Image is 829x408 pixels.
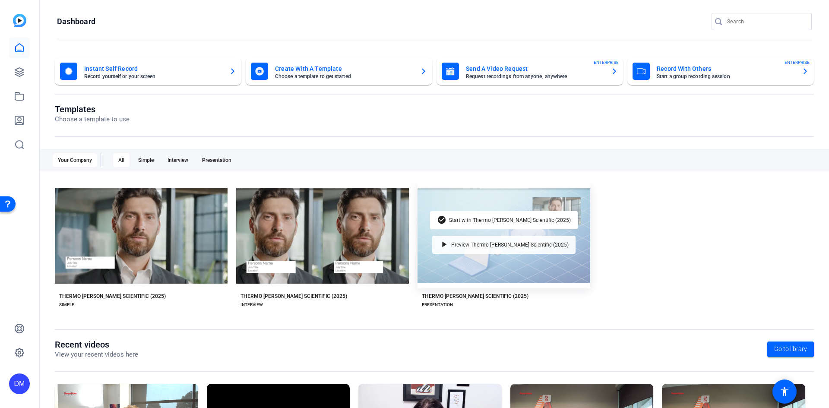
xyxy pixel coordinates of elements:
h1: Recent videos [55,339,138,350]
mat-card-title: Instant Self Record [84,63,222,74]
div: Simple [133,153,159,167]
span: Preview Thermo [PERSON_NAME] Scientific (2025) [451,242,569,247]
div: THERMO [PERSON_NAME] SCIENTIFIC (2025) [240,293,347,300]
div: Your Company [53,153,97,167]
div: DM [9,373,30,394]
mat-icon: accessibility [779,386,790,397]
span: Start with Thermo [PERSON_NAME] Scientific (2025) [449,218,571,223]
mat-card-title: Create With A Template [275,63,413,74]
div: PRESENTATION [422,301,453,308]
h1: Dashboard [57,16,95,27]
div: THERMO [PERSON_NAME] SCIENTIFIC (2025) [422,293,528,300]
div: THERMO [PERSON_NAME] SCIENTIFIC (2025) [59,293,166,300]
a: Go to library [767,342,814,357]
mat-card-subtitle: Choose a template to get started [275,74,413,79]
input: Search [727,16,805,27]
div: INTERVIEW [240,301,263,308]
mat-card-subtitle: Start a group recording session [657,74,795,79]
mat-card-subtitle: Record yourself or your screen [84,74,222,79]
mat-card-title: Send A Video Request [466,63,604,74]
button: Record With OthersStart a group recording sessionENTERPRISE [627,57,814,85]
button: Create With A TemplateChoose a template to get started [246,57,432,85]
h1: Templates [55,104,130,114]
mat-card-subtitle: Request recordings from anyone, anywhere [466,74,604,79]
mat-card-title: Record With Others [657,63,795,74]
div: Presentation [197,153,237,167]
img: blue-gradient.svg [13,14,26,27]
span: ENTERPRISE [594,59,619,66]
button: Instant Self RecordRecord yourself or your screen [55,57,241,85]
p: View your recent videos here [55,350,138,360]
div: Interview [162,153,193,167]
mat-icon: play_arrow [439,240,449,250]
mat-icon: check_circle [437,215,447,225]
div: All [113,153,130,167]
button: Send A Video RequestRequest recordings from anyone, anywhereENTERPRISE [437,57,623,85]
p: Choose a template to use [55,114,130,124]
span: Go to library [774,345,807,354]
span: ENTERPRISE [785,59,810,66]
div: SIMPLE [59,301,74,308]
